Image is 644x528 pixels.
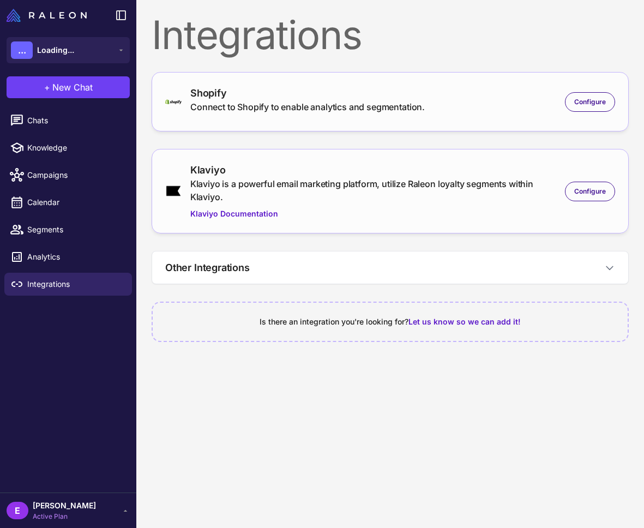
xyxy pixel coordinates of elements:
[52,81,93,94] span: New Chat
[190,163,565,177] div: Klaviyo
[408,317,521,326] span: Let us know so we can add it!
[4,191,132,214] a: Calendar
[152,15,629,55] div: Integrations
[152,251,628,284] button: Other Integrations
[4,245,132,268] a: Analytics
[37,44,74,56] span: Loading...
[4,273,132,296] a: Integrations
[33,512,96,521] span: Active Plan
[190,100,425,113] div: Connect to Shopify to enable analytics and segmentation.
[4,218,132,241] a: Segments
[166,316,615,328] div: Is there an integration you're looking for?
[27,278,123,290] span: Integrations
[574,187,606,196] span: Configure
[7,9,87,22] img: Raleon Logo
[27,169,123,181] span: Campaigns
[7,76,130,98] button: +New Chat
[190,177,565,203] div: Klaviyo is a powerful email marketing platform, utilize Raleon loyalty segments within Klaviyo.
[27,224,123,236] span: Segments
[4,164,132,187] a: Campaigns
[4,109,132,132] a: Chats
[190,86,425,100] div: Shopify
[44,81,50,94] span: +
[165,260,250,275] h3: Other Integrations
[7,502,28,519] div: E
[27,251,123,263] span: Analytics
[11,41,33,59] div: ...
[574,97,606,107] span: Configure
[190,208,565,220] a: Klaviyo Documentation
[27,196,123,208] span: Calendar
[27,115,123,127] span: Chats
[33,500,96,512] span: [PERSON_NAME]
[27,142,123,154] span: Knowledge
[4,136,132,159] a: Knowledge
[165,185,182,197] img: klaviyo.png
[7,37,130,63] button: ...Loading...
[165,99,182,104] img: shopify-logo-primary-logo-456baa801ee66a0a435671082365958316831c9960c480451dd0330bcdae304f.svg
